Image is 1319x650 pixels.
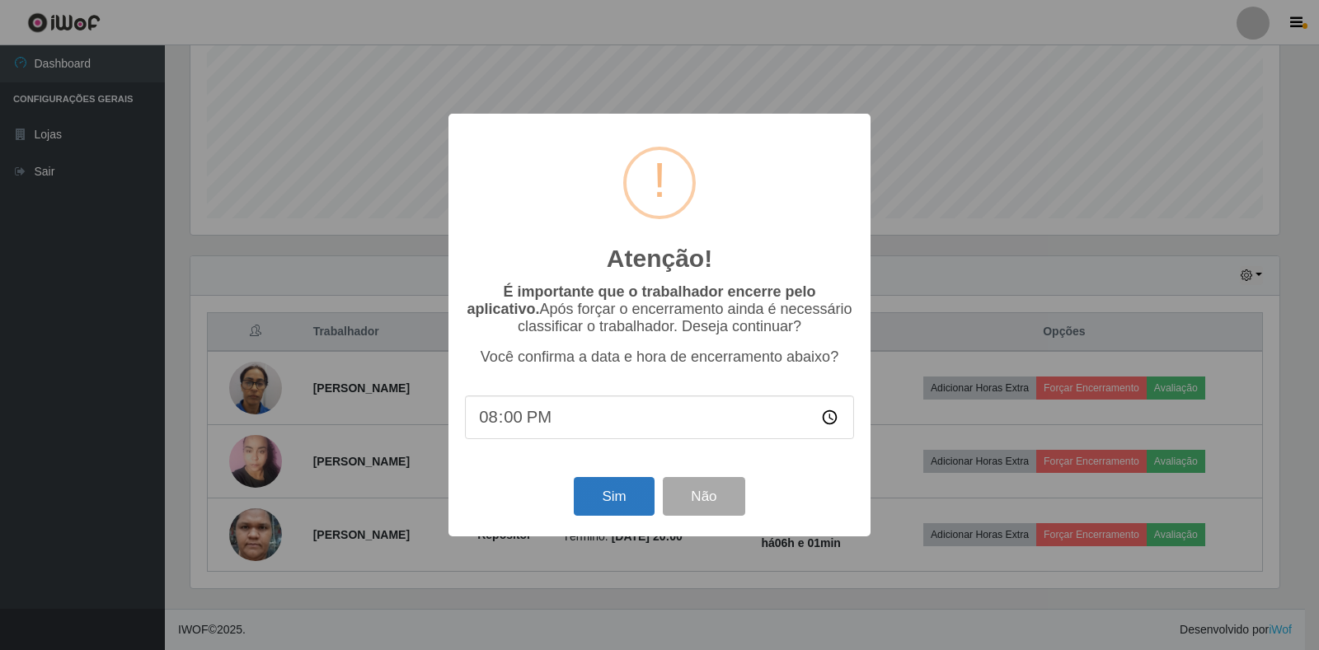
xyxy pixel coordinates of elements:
button: Sim [574,477,654,516]
p: Após forçar o encerramento ainda é necessário classificar o trabalhador. Deseja continuar? [465,283,854,335]
p: Você confirma a data e hora de encerramento abaixo? [465,348,854,366]
b: É importante que o trabalhador encerre pelo aplicativo. [467,283,815,317]
h2: Atenção! [607,244,712,274]
button: Não [663,477,744,516]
